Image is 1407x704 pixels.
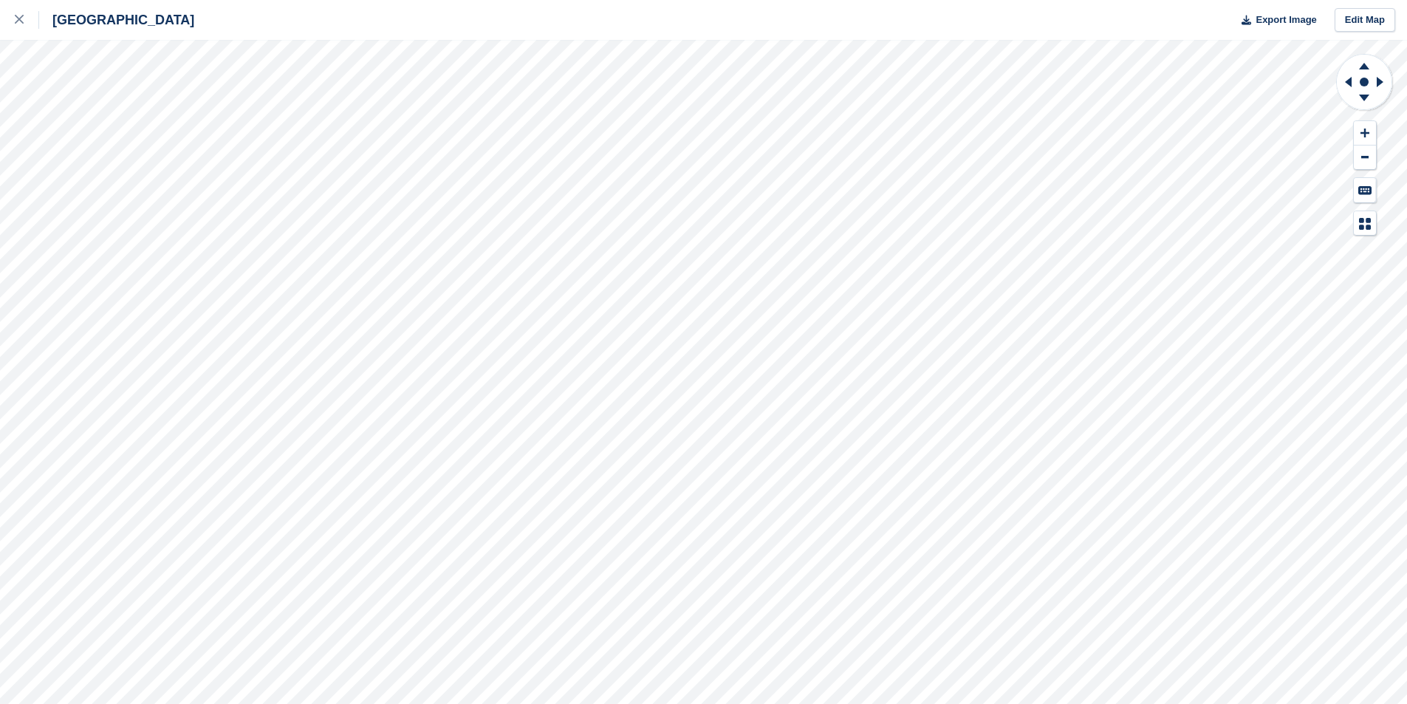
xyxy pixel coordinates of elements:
div: [GEOGRAPHIC_DATA] [39,11,194,29]
span: Export Image [1256,13,1316,27]
button: Export Image [1233,8,1317,33]
a: Edit Map [1335,8,1395,33]
button: Keyboard Shortcuts [1354,178,1376,202]
button: Zoom In [1354,121,1376,146]
button: Map Legend [1354,211,1376,236]
button: Zoom Out [1354,146,1376,170]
